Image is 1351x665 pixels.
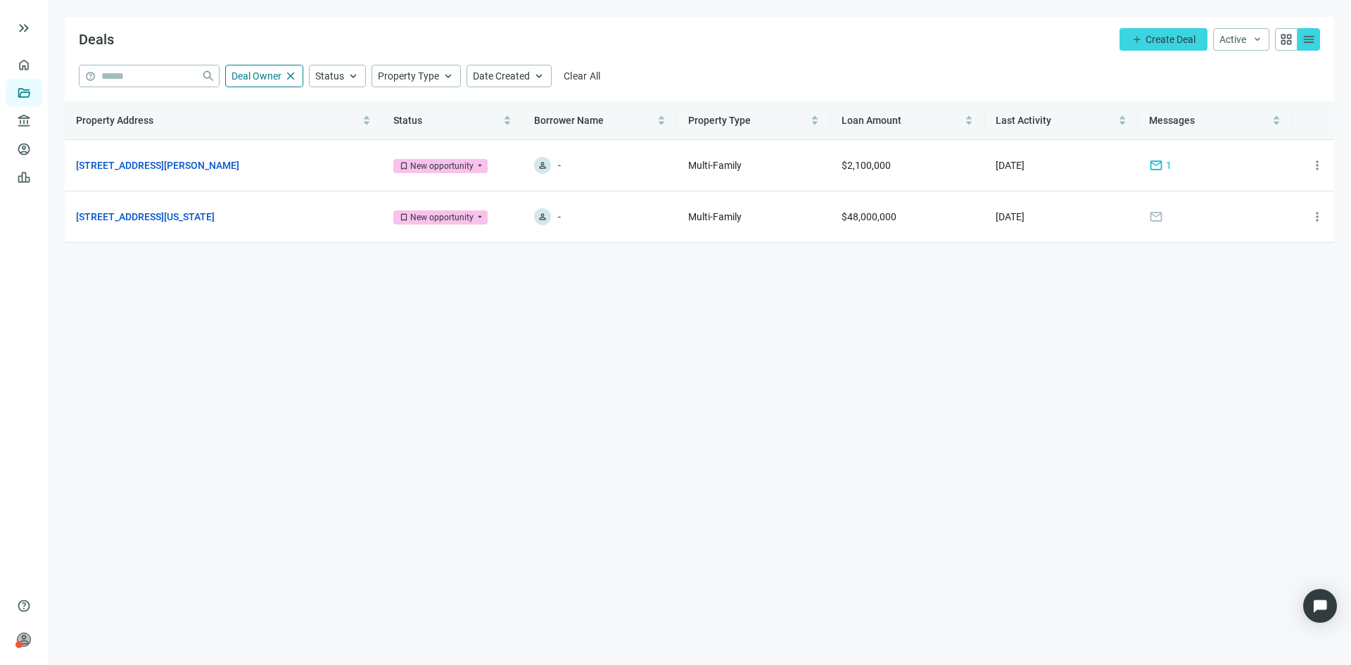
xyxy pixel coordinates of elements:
span: account_balance [17,114,27,128]
span: grid_view [1279,32,1293,46]
span: bookmark [399,161,409,171]
span: Multi-Family [688,211,742,222]
span: - [558,208,561,225]
span: Property Address [76,115,153,126]
span: 1 [1166,158,1172,173]
span: person [538,212,547,222]
span: Create Deal [1146,34,1195,45]
span: Multi-Family [688,160,742,171]
a: [STREET_ADDRESS][US_STATE] [76,209,215,224]
span: keyboard_arrow_down [1252,34,1263,45]
button: Activekeyboard_arrow_down [1213,28,1269,51]
span: Clear All [564,70,601,82]
span: Property Type [688,115,751,126]
button: more_vert [1303,151,1331,179]
span: - [558,157,561,174]
span: Status [315,70,344,82]
span: mail [1149,210,1163,224]
span: menu [1302,32,1316,46]
span: Active [1219,34,1246,45]
div: New opportunity [410,210,474,224]
span: more_vert [1310,158,1324,172]
button: Clear All [557,65,607,87]
span: Status [393,115,422,126]
span: Last Activity [996,115,1051,126]
button: addCreate Deal [1120,28,1207,51]
span: $48,000,000 [842,211,896,222]
span: keyboard_arrow_up [442,70,455,82]
span: Messages [1149,115,1195,126]
span: person [17,633,31,647]
button: more_vert [1303,203,1331,231]
span: person [538,160,547,170]
span: Deal Owner [231,70,281,82]
div: New opportunity [410,159,474,173]
span: Property Type [378,70,439,82]
span: help [17,599,31,613]
a: [STREET_ADDRESS][PERSON_NAME] [76,158,239,173]
span: keyboard_arrow_up [533,70,545,82]
span: more_vert [1310,210,1324,224]
span: Borrower Name [534,115,604,126]
span: keyboard_arrow_up [347,70,360,82]
div: Open Intercom Messenger [1303,589,1337,623]
span: [DATE] [996,160,1025,171]
span: add [1131,34,1143,45]
span: bookmark [399,213,409,222]
span: $2,100,000 [842,160,891,171]
span: Date Created [473,70,530,82]
span: close [284,70,297,82]
span: Loan Amount [842,115,901,126]
button: keyboard_double_arrow_right [15,20,32,37]
span: [DATE] [996,211,1025,222]
span: mail [1149,158,1163,172]
span: help [85,71,96,82]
